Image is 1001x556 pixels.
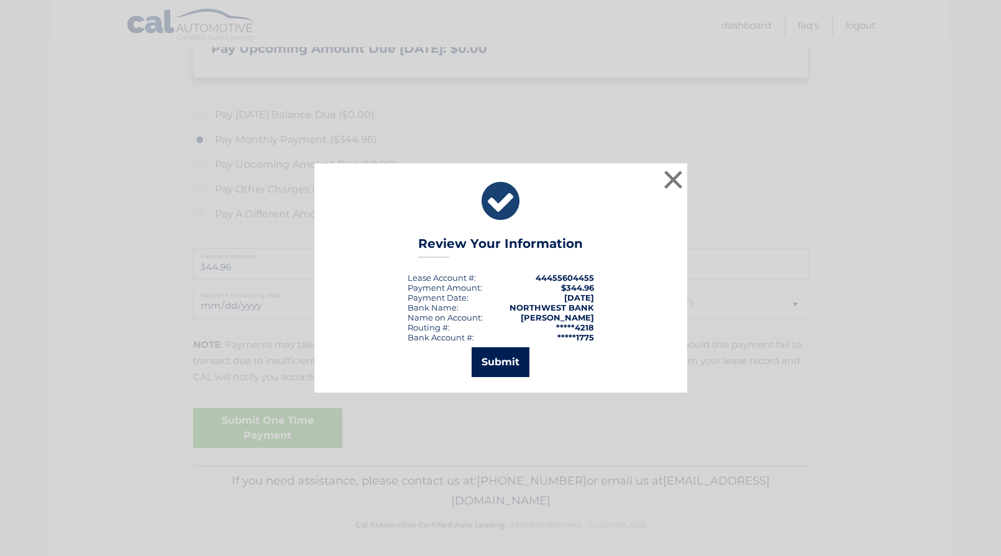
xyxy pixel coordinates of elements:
span: Payment Date [408,293,467,303]
div: Lease Account #: [408,273,476,283]
div: : [408,293,469,303]
strong: [PERSON_NAME] [521,312,594,322]
strong: NORTHWEST BANK [510,303,594,312]
strong: 44455604455 [536,273,594,283]
div: Name on Account: [408,312,483,322]
span: [DATE] [564,293,594,303]
h3: Review Your Information [418,236,583,258]
div: Bank Account #: [408,332,474,342]
span: $344.96 [561,283,594,293]
button: × [661,167,686,192]
button: Submit [472,347,529,377]
div: Payment Amount: [408,283,482,293]
div: Routing #: [408,322,450,332]
div: Bank Name: [408,303,459,312]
